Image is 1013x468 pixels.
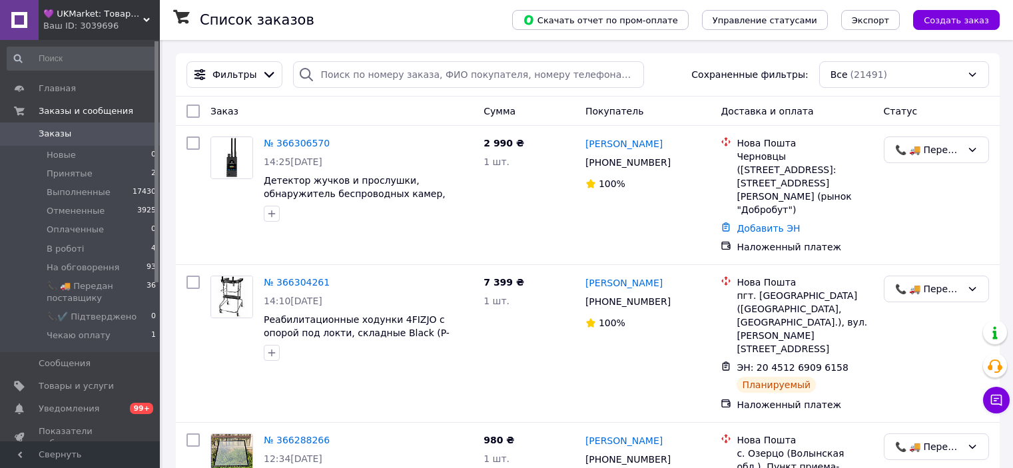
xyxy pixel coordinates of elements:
[913,10,1000,30] button: Создать заказ
[585,137,663,150] a: [PERSON_NAME]
[147,262,156,274] span: 93
[47,186,111,198] span: Выполненные
[264,156,322,167] span: 14:25[DATE]
[737,136,872,150] div: Нова Пошта
[737,377,816,393] div: Планируемый
[895,142,962,157] div: 📞 🚚 Передан поставщику
[484,277,524,288] span: 7 399 ₴
[599,318,625,328] span: 100%
[47,262,119,274] span: На обговорення
[47,168,93,180] span: Принятые
[599,178,625,189] span: 100%
[264,296,322,306] span: 14:10[DATE]
[924,15,989,25] span: Создать заказ
[264,453,322,464] span: 12:34[DATE]
[212,68,256,81] span: Фильтры
[133,186,156,198] span: 17430
[737,240,872,254] div: Наложенный платеж
[264,435,330,445] a: № 366288266
[151,168,156,180] span: 2
[43,8,143,20] span: 💜 UKMarket: Товары для дома и сада: тенты, шторы, мягкие окна, мебель. Товары для спорта. Техника
[585,106,644,117] span: Покупатель
[264,138,330,148] a: № 366306570
[151,224,156,236] span: 0
[47,280,147,304] span: 📞 🚚 Передан поставщику
[47,330,111,342] span: Чекаю оплату
[210,136,253,179] a: Фото товару
[7,47,157,71] input: Поиск
[841,10,900,30] button: Экспорт
[39,105,133,117] span: Заказы и сообщения
[39,425,123,449] span: Показатели работы компании
[895,439,962,454] div: 📞 🚚 Передан поставщику
[39,380,114,392] span: Товары и услуги
[737,289,872,355] div: пгт. [GEOGRAPHIC_DATA] ([GEOGRAPHIC_DATA], [GEOGRAPHIC_DATA].), вул. [PERSON_NAME][STREET_ADDRESS]
[151,243,156,255] span: 4
[983,387,1010,413] button: Чат с покупателем
[852,15,889,25] span: Экспорт
[484,435,514,445] span: 980 ₴
[43,20,160,32] div: Ваш ID: 3039696
[713,15,817,25] span: Управление статусами
[523,14,678,26] span: Скачать отчет по пром-оплате
[484,156,509,167] span: 1 шт.
[585,434,663,447] a: [PERSON_NAME]
[264,314,450,351] a: Реабилитационные ходунки 4FIZJO с опорой под локти, складные Black (P-5905973406543) -UKMarket-
[737,398,872,411] div: Наложенный платеж
[47,311,137,323] span: 📞✔️ Підтверджено
[264,277,330,288] a: № 366304261
[484,138,524,148] span: 2 990 ₴
[585,454,671,465] span: [PHONE_NUMBER]
[484,106,515,117] span: Сумма
[130,403,153,414] span: 99+
[585,296,671,307] span: [PHONE_NUMBER]
[264,175,446,226] a: Детектор жучков и прослушки, обнаружитель беспроводных камер, трекеров на магните Protect G528 -U...
[737,276,872,289] div: Нова Пошта
[39,83,76,95] span: Главная
[47,205,105,217] span: Отмененные
[200,12,314,28] h1: Список заказов
[147,280,156,304] span: 36
[210,276,253,318] a: Фото товару
[850,69,887,80] span: (21491)
[151,149,156,161] span: 0
[512,10,689,30] button: Скачать отчет по пром-оплате
[151,330,156,342] span: 1
[721,106,813,117] span: Доставка и оплата
[210,106,238,117] span: Заказ
[211,276,252,318] img: Фото товару
[702,10,828,30] button: Управление статусами
[293,61,644,88] input: Поиск по номеру заказа, ФИО покупателя, номеру телефона, Email, номеру накладной
[47,243,84,255] span: В роботі
[484,453,509,464] span: 1 шт.
[39,403,99,415] span: Уведомления
[39,128,71,140] span: Заказы
[737,362,848,373] span: ЭН: 20 4512 6909 6158
[47,224,104,236] span: Оплаченные
[895,282,962,296] div: 📞 🚚 Передан поставщику
[884,106,918,117] span: Статус
[691,68,808,81] span: Сохраненные фильтры:
[900,14,1000,25] a: Создать заказ
[585,276,663,290] a: [PERSON_NAME]
[737,150,872,216] div: Черновцы ([STREET_ADDRESS]: [STREET_ADDRESS][PERSON_NAME] (рынок "Добробут")
[737,223,800,234] a: Добавить ЭН
[39,357,91,369] span: Сообщения
[47,149,76,161] span: Новые
[211,137,252,178] img: Фото товару
[585,157,671,168] span: [PHONE_NUMBER]
[137,205,156,217] span: 3925
[831,68,848,81] span: Все
[484,296,509,306] span: 1 шт.
[737,433,872,447] div: Нова Пошта
[151,311,156,323] span: 0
